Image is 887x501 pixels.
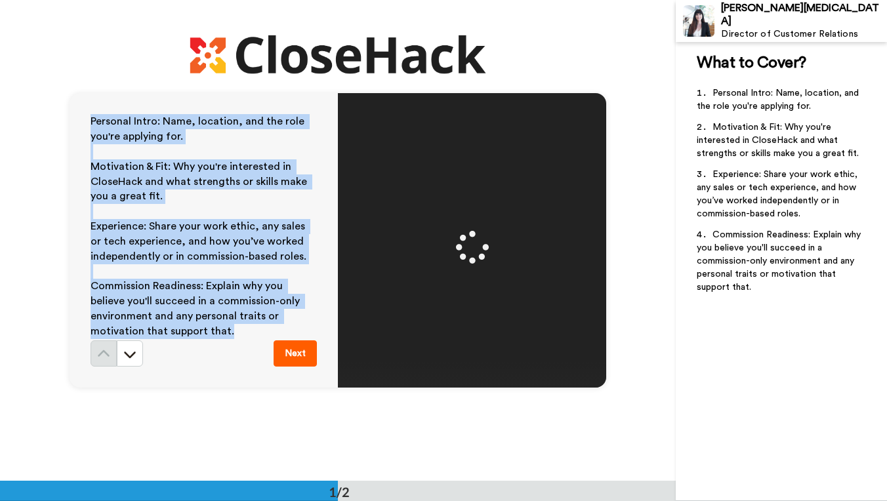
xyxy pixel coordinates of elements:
div: [PERSON_NAME][MEDICAL_DATA] [721,2,886,27]
span: Commission Readiness: Explain why you believe you'll succeed in a commission-only environment and... [697,230,863,292]
span: Personal Intro: Name, location, and the role you're applying for. [697,89,861,111]
span: Commission Readiness: Explain why you believe you'll succeed in a commission-only environment and... [91,281,302,336]
img: Profile Image [683,5,714,37]
span: Experience: Share your work ethic, any sales or tech experience, and how you’ve worked independen... [697,170,860,218]
div: 1/2 [308,483,371,501]
span: Motivation & Fit: Why you're interested in CloseHack and what strengths or skills make you a grea... [697,123,859,158]
button: Next [274,340,317,367]
span: What to Cover? [697,55,806,71]
span: Experience: Share your work ethic, any sales or tech experience, and how you’ve worked independen... [91,221,308,262]
span: Motivation & Fit: Why you're interested in CloseHack and what strengths or skills make you a grea... [91,161,310,202]
span: Personal Intro: Name, location, and the role you're applying for. [91,116,307,142]
div: Director of Customer Relations [721,29,886,40]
